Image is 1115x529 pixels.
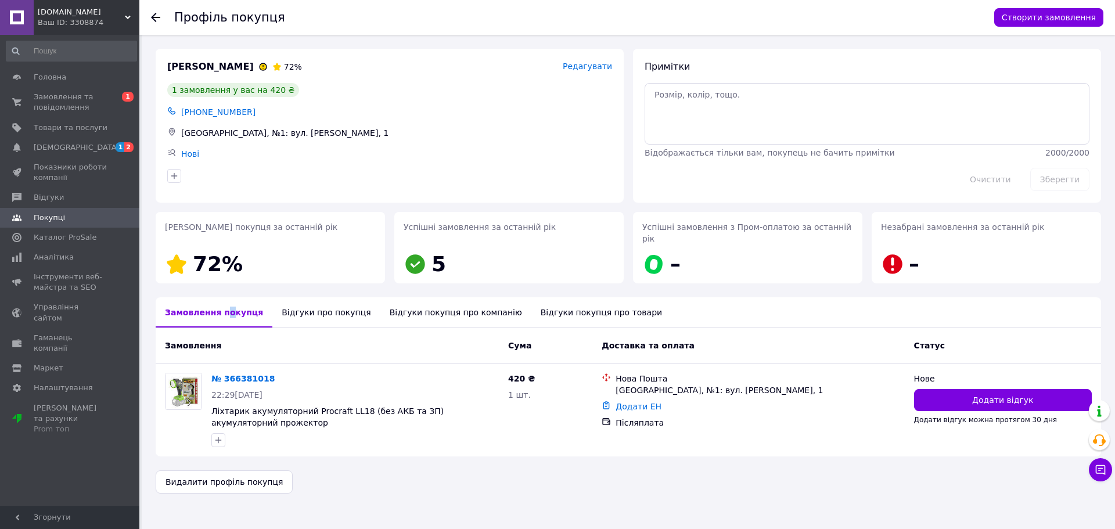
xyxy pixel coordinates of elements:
[166,373,202,409] img: Фото товару
[211,406,444,427] a: Ліхтарик акумуляторний Procraft LL18 (без АКБ та ЗП) акумуляторний прожектор
[972,394,1033,406] span: Додати відгук
[34,72,66,82] span: Головна
[193,252,243,276] span: 72%
[881,222,1044,232] span: Незабрані замовлення за останній рік
[272,297,380,328] div: Відгуки про покупця
[645,61,690,72] span: Примітки
[122,92,134,102] span: 1
[34,192,64,203] span: Відгуки
[174,10,285,24] h1: Профіль покупця
[602,341,695,350] span: Доставка та оплата
[914,373,1092,384] div: Нове
[167,83,299,97] div: 1 замовлення у вас на 420 ₴
[508,374,535,383] span: 420 ₴
[34,363,63,373] span: Маркет
[431,252,446,276] span: 5
[34,403,107,435] span: [PERSON_NAME] та рахунки
[508,390,531,400] span: 1 шт.
[642,222,851,243] span: Успішні замовлення з Пром-оплатою за останній рік
[1089,458,1112,481] button: Чат з покупцем
[34,232,96,243] span: Каталог ProSale
[34,123,107,133] span: Товари та послуги
[211,374,275,383] a: № 366381018
[38,17,139,28] div: Ваш ID: 3308874
[34,333,107,354] span: Гаманець компанії
[616,373,904,384] div: Нова Пошта
[404,222,556,232] span: Успішні замовлення за останній рік
[165,373,202,410] a: Фото товару
[38,7,125,17] span: 220PLUS.COM.UA
[34,92,107,113] span: Замовлення та повідомлення
[156,470,293,494] button: Видалити профіль покупця
[914,341,945,350] span: Статус
[284,62,302,71] span: 72%
[34,302,107,323] span: Управління сайтом
[165,222,337,232] span: [PERSON_NAME] покупця за останній рік
[616,384,904,396] div: [GEOGRAPHIC_DATA], №1: вул. [PERSON_NAME], 1
[914,416,1057,424] span: Додати відгук можна протягом 30 дня
[34,142,120,153] span: [DEMOGRAPHIC_DATA]
[151,12,160,23] div: Повернутися назад
[165,341,221,350] span: Замовлення
[211,390,262,400] span: 22:29[DATE]
[616,417,904,429] div: Післяплата
[563,62,612,71] span: Редагувати
[181,149,199,159] a: Нові
[616,402,661,411] a: Додати ЕН
[508,341,531,350] span: Cума
[179,125,614,141] div: [GEOGRAPHIC_DATA], №1: вул. [PERSON_NAME], 1
[6,41,137,62] input: Пошук
[156,297,272,328] div: Замовлення покупця
[380,297,531,328] div: Відгуки покупця про компанію
[909,252,919,276] span: –
[34,162,107,183] span: Показники роботи компанії
[531,297,671,328] div: Відгуки покупця про товари
[34,213,65,223] span: Покупці
[670,252,681,276] span: –
[116,142,125,152] span: 1
[34,252,74,262] span: Аналітика
[994,8,1103,27] button: Створити замовлення
[914,389,1092,411] button: Додати відгук
[34,272,107,293] span: Інструменти веб-майстра та SEO
[34,424,107,434] div: Prom топ
[181,107,256,117] span: [PHONE_NUMBER]
[1045,148,1089,157] span: 2000 / 2000
[124,142,134,152] span: 2
[645,148,895,157] span: Відображається тільки вам, покупець не бачить примітки
[34,383,93,393] span: Налаштування
[167,60,254,74] span: [PERSON_NAME]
